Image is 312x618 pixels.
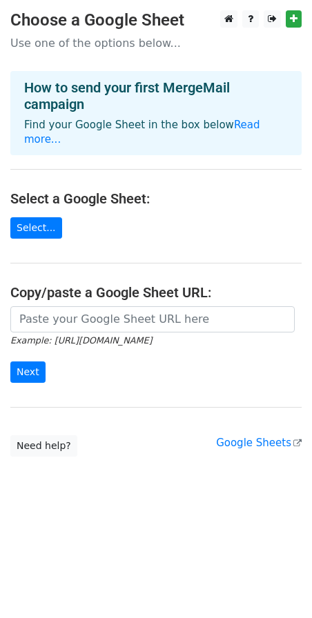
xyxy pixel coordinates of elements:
input: Paste your Google Sheet URL here [10,306,295,332]
p: Find your Google Sheet in the box below [24,118,288,147]
a: Need help? [10,435,77,457]
p: Use one of the options below... [10,36,302,50]
h3: Choose a Google Sheet [10,10,302,30]
h4: Copy/paste a Google Sheet URL: [10,284,302,301]
a: Google Sheets [216,437,302,449]
input: Next [10,361,46,383]
a: Select... [10,217,62,239]
h4: Select a Google Sheet: [10,190,302,207]
a: Read more... [24,119,260,146]
h4: How to send your first MergeMail campaign [24,79,288,112]
small: Example: [URL][DOMAIN_NAME] [10,335,152,346]
iframe: Chat Widget [243,552,312,618]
